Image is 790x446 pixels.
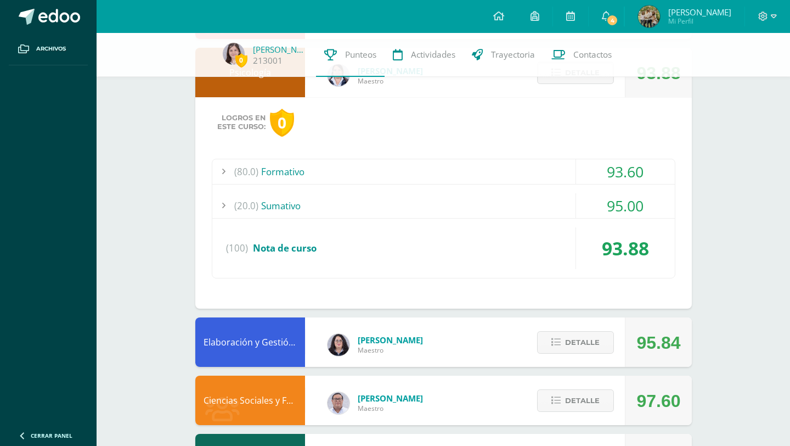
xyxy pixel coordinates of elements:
[636,318,680,367] div: 95.84
[358,76,423,86] span: Maestro
[464,33,543,77] a: Trayectoria
[576,159,675,184] div: 93.60
[253,55,283,66] a: 213001
[638,5,660,27] img: 7c77d7145678e0f32de3ef581a6b6d6b.png
[316,33,385,77] a: Punteos
[358,345,423,355] span: Maestro
[217,114,266,131] span: Logros en este curso:
[253,242,317,254] span: Nota de curso
[491,49,535,60] span: Trayectoria
[606,14,618,26] span: 4
[31,432,72,439] span: Cerrar panel
[385,33,464,77] a: Actividades
[195,317,305,367] div: Elaboración y Gestión de Proyectos
[270,109,294,137] div: 0
[234,159,258,184] span: (80.0)
[358,335,423,345] span: [PERSON_NAME]
[36,44,66,53] span: Archivos
[573,49,612,60] span: Contactos
[345,49,376,60] span: Punteos
[411,49,455,60] span: Actividades
[212,159,675,184] div: Formativo
[668,7,731,18] span: [PERSON_NAME]
[226,227,248,269] span: (100)
[223,43,245,65] img: a9f8c04e9fece371e1d4e5486ae1cb72.png
[234,193,258,218] span: (20.0)
[537,331,614,354] button: Detalle
[328,334,349,356] img: f270ddb0ea09d79bf84e45c6680ec463.png
[212,193,675,218] div: Sumativo
[565,332,600,353] span: Detalle
[576,193,675,218] div: 95.00
[668,16,731,26] span: Mi Perfil
[358,393,423,404] span: [PERSON_NAME]
[576,227,675,269] div: 93.88
[328,392,349,414] img: 5778bd7e28cf89dedf9ffa8080fc1cd8.png
[235,53,247,67] span: 0
[537,389,614,412] button: Detalle
[565,391,600,411] span: Detalle
[253,44,308,55] a: [PERSON_NAME]
[9,33,88,65] a: Archivos
[636,376,680,426] div: 97.60
[195,376,305,425] div: Ciencias Sociales y Formación Ciudadana 4
[543,33,620,77] a: Contactos
[358,404,423,413] span: Maestro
